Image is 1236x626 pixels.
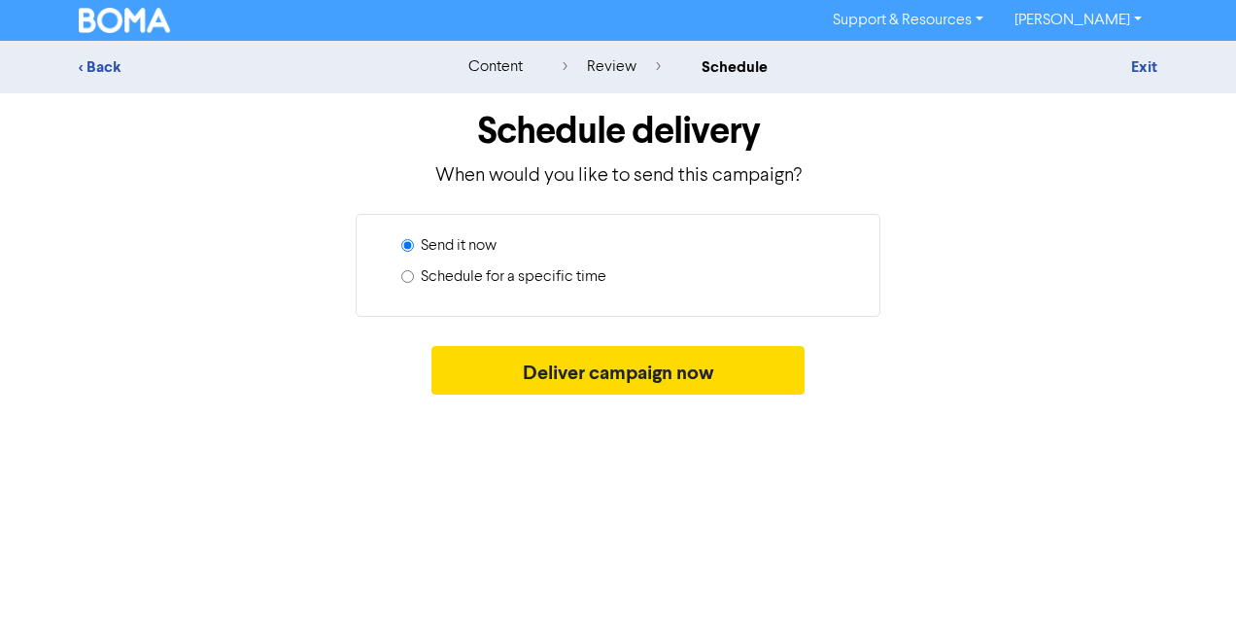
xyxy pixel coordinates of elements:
a: Support & Resources [817,5,999,36]
label: Send it now [421,234,497,258]
p: When would you like to send this campaign? [79,161,1157,191]
a: Exit [1131,57,1157,77]
iframe: Chat Widget [1139,533,1236,626]
h1: Schedule delivery [79,109,1157,154]
label: Schedule for a specific time [421,265,606,289]
div: < Back [79,55,419,79]
div: schedule [702,55,768,79]
a: [PERSON_NAME] [999,5,1157,36]
button: Deliver campaign now [431,346,806,395]
div: review [563,55,661,79]
img: BOMA Logo [79,8,170,33]
div: content [468,55,523,79]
